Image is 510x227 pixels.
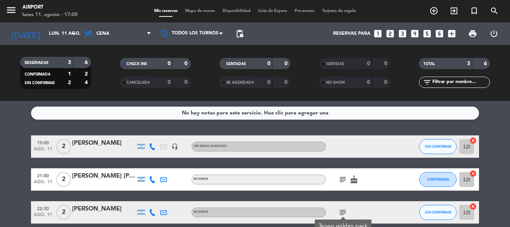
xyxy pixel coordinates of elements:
span: Pre-acceso [291,9,318,13]
i: looks_3 [398,29,407,39]
i: subject [338,208,347,217]
span: TOTAL [423,62,435,66]
span: 2 [56,172,71,187]
span: 22:30 [34,204,52,212]
span: Tarjetas de regalo [318,9,360,13]
span: SIN CONFIRMAR [425,144,451,148]
i: looks_4 [410,29,420,39]
i: cancel [469,170,477,177]
strong: 3 [467,61,470,66]
div: [PERSON_NAME] [PERSON_NAME] [72,171,136,181]
i: looks_6 [435,29,444,39]
span: SIN CONFIRMAR [25,81,55,85]
strong: 0 [184,61,189,66]
i: filter_list [423,78,432,87]
span: RE AGENDADA [226,81,254,85]
span: CANCELADA [127,81,150,85]
strong: 6 [484,61,488,66]
span: SERVIDAS [326,62,344,66]
i: cake [349,175,358,184]
input: Filtrar por nombre... [432,78,489,86]
span: print [468,29,477,38]
div: [PERSON_NAME] [72,204,136,214]
i: cancel [469,137,477,144]
span: 21:00 [34,171,52,180]
div: Airport [22,4,78,11]
strong: 0 [168,61,171,66]
span: Mapa de mesas [181,9,219,13]
strong: 0 [284,61,289,66]
strong: 1 [68,71,71,77]
i: looks_two [385,29,395,39]
button: menu [6,4,17,18]
div: [PERSON_NAME] [72,138,136,148]
span: Reservas para [333,31,370,36]
span: Cena [96,31,109,36]
strong: 0 [267,80,270,85]
button: CONFIRMADA [419,172,457,187]
strong: 3 [68,60,71,65]
span: Disponibilidad [219,9,254,13]
i: add_circle_outline [429,6,438,15]
span: INTERIOR [194,211,208,214]
strong: 0 [168,80,171,85]
span: 19:00 [34,138,52,147]
strong: 2 [85,71,89,77]
div: LOG OUT [483,22,504,45]
span: SIN CONFIRMAR [425,210,451,214]
span: Lista de Espera [254,9,291,13]
strong: 0 [367,80,370,85]
strong: 4 [85,80,89,85]
i: arrow_drop_down [69,29,78,38]
span: NO SHOW [326,81,345,85]
div: lunes 11. agosto - 17:00 [22,11,78,19]
span: Sin menú asignado [194,145,227,148]
i: search [490,6,499,15]
i: exit_to_app [450,6,458,15]
strong: 0 [384,61,389,66]
strong: 0 [284,80,289,85]
strong: 0 [267,61,270,66]
strong: 0 [184,80,189,85]
i: headset_mic [171,143,178,150]
strong: 2 [68,80,71,85]
span: ago. 11 [34,212,52,221]
span: 2 [56,205,71,220]
button: SIN CONFIRMAR [419,205,457,220]
span: Mis reservas [150,9,181,13]
button: SIN CONFIRMAR [419,139,457,154]
span: 2 [56,139,71,154]
i: menu [6,4,17,16]
i: add_box [447,29,457,39]
span: CONFIRMADA [25,73,50,76]
span: ago. 11 [34,147,52,155]
i: looks_one [373,29,383,39]
i: turned_in_not [470,6,479,15]
i: looks_5 [422,29,432,39]
strong: 0 [367,61,370,66]
strong: 6 [85,60,89,65]
span: RESERVADAS [25,61,49,65]
strong: 0 [384,80,389,85]
span: INTERIOR [194,178,208,181]
span: pending_actions [235,29,244,38]
span: ago. 11 [34,180,52,188]
i: cancel [469,203,477,210]
span: CONFIRMADA [427,177,449,181]
div: No hay notas para este servicio. Haz clic para agregar una [182,109,329,117]
span: CHECK INS [127,62,147,66]
i: power_settings_new [489,29,498,38]
i: [DATE] [6,25,45,42]
span: SENTADAS [226,62,246,66]
i: subject [338,175,347,184]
